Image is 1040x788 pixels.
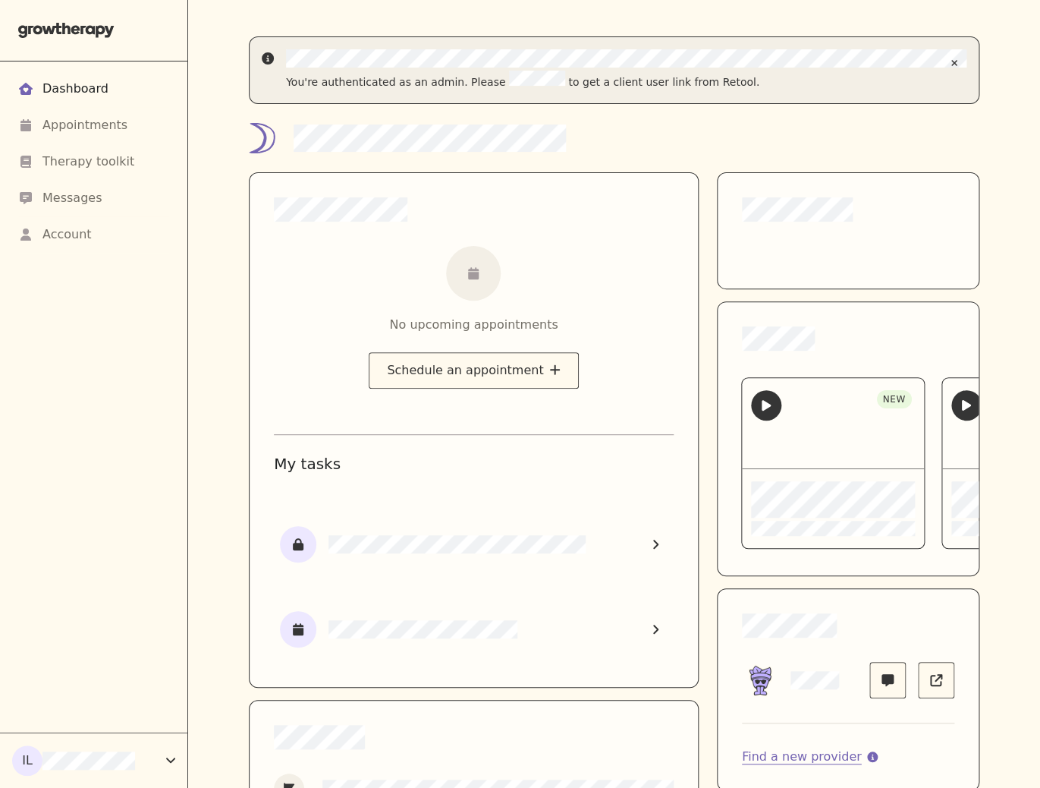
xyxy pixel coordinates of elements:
[369,352,578,389] button: Schedule an appointment
[12,745,42,776] div: IL
[867,752,878,762] svg: More info
[869,662,906,698] a: Message Lisa Hao
[742,378,924,548] button: New
[42,116,127,134] div: Appointments
[742,748,862,766] div: Find a new provider
[389,316,558,334] div: No upcoming appointments
[18,107,169,143] a: Appointments
[18,180,169,216] a: Messages
[742,378,924,469] div: Welcome to your client portal
[918,662,954,698] a: Provider profile for Lisa Hao
[42,80,108,98] div: Dashboard
[742,749,862,764] a: Find a new provider
[18,216,169,253] a: Account
[42,189,102,207] div: Messages
[18,23,115,38] img: Grow Therapy
[18,143,169,180] a: Therapy toolkit
[942,49,966,77] button: Close alert
[18,71,169,107] a: Dashboard
[42,153,134,171] div: Therapy toolkit
[274,453,674,474] h1: My tasks
[286,71,966,91] div: You're authenticated as an admin. Please to get a client user link from Retool.
[877,390,912,408] div: New
[742,662,778,698] img: Lisa Hao picture
[42,225,92,244] div: Account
